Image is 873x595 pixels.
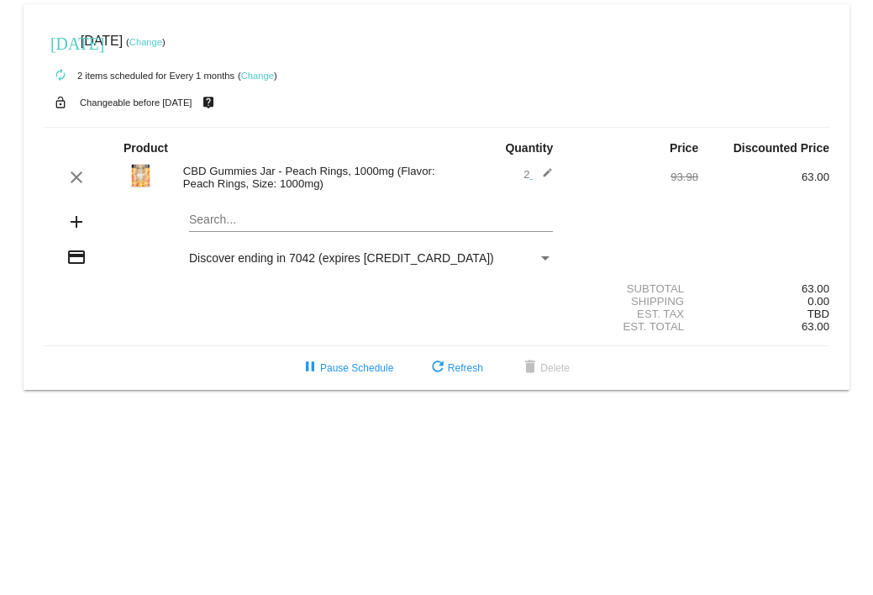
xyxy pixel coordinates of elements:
[300,358,320,378] mat-icon: pause
[670,141,698,155] strong: Price
[567,171,698,183] div: 93.98
[428,362,483,374] span: Refresh
[66,167,87,187] mat-icon: clear
[428,358,448,378] mat-icon: refresh
[175,165,437,190] div: CBD Gummies Jar - Peach Rings, 1000mg (Flavor: Peach Rings, Size: 1000mg)
[129,37,162,47] a: Change
[50,32,71,52] mat-icon: [DATE]
[66,247,87,267] mat-icon: credit_card
[414,353,497,383] button: Refresh
[520,362,570,374] span: Delete
[126,37,166,47] small: ( )
[124,159,157,192] img: Peach-Rings-1000.jpg
[507,353,583,383] button: Delete
[698,171,829,183] div: 63.00
[734,141,829,155] strong: Discounted Price
[189,213,553,227] input: Search...
[50,66,71,86] mat-icon: autorenew
[520,358,540,378] mat-icon: delete
[300,362,393,374] span: Pause Schedule
[698,282,829,295] div: 63.00
[241,71,274,81] a: Change
[50,92,71,113] mat-icon: lock_open
[44,71,234,81] small: 2 items scheduled for Every 1 months
[66,212,87,232] mat-icon: add
[523,168,553,181] span: 2
[505,141,553,155] strong: Quantity
[807,308,829,320] span: TBD
[189,251,494,265] span: Discover ending in 7042 (expires [CREDIT_CARD_DATA])
[807,295,829,308] span: 0.00
[567,295,698,308] div: Shipping
[198,92,218,113] mat-icon: live_help
[567,282,698,295] div: Subtotal
[80,97,192,108] small: Changeable before [DATE]
[802,320,829,333] span: 63.00
[238,71,277,81] small: ( )
[567,320,698,333] div: Est. Total
[124,141,168,155] strong: Product
[533,167,553,187] mat-icon: edit
[567,308,698,320] div: Est. Tax
[287,353,407,383] button: Pause Schedule
[189,251,553,265] mat-select: Payment Method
